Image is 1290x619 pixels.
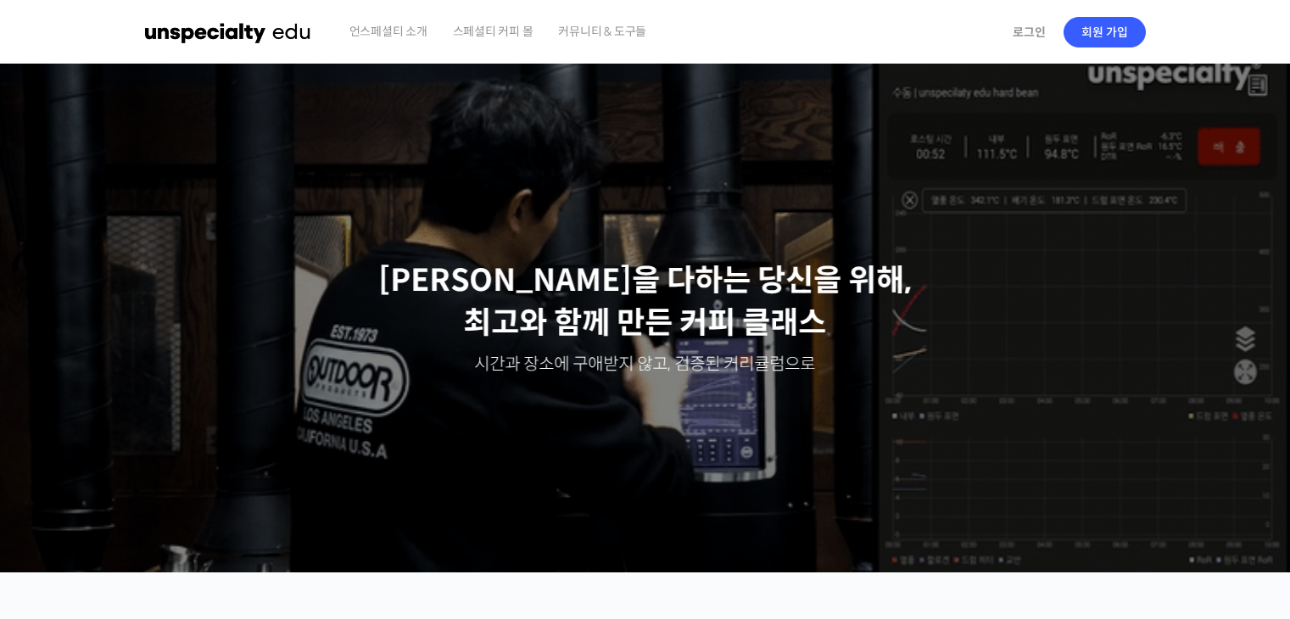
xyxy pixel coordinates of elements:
p: 시간과 장소에 구애받지 않고, 검증된 커리큘럼으로 [17,353,1274,376]
p: [PERSON_NAME]을 다하는 당신을 위해, 최고와 함께 만든 커피 클래스 [17,259,1274,345]
a: 로그인 [1002,13,1056,52]
a: 회원 가입 [1064,17,1146,47]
